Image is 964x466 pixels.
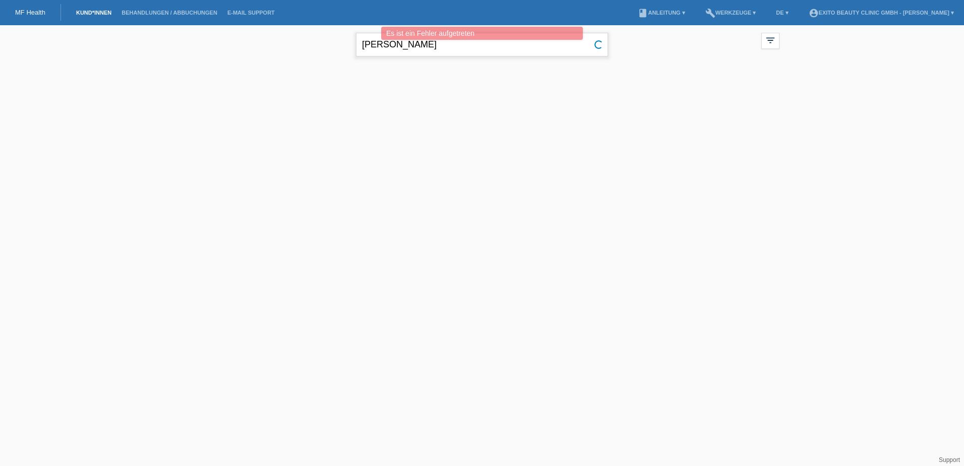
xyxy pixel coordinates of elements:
a: E-Mail Support [222,10,280,16]
img: loading_inline_small.gif [593,39,604,50]
i: account_circle [809,8,819,18]
a: buildWerkzeuge ▾ [700,10,761,16]
i: book [638,8,648,18]
a: Behandlungen / Abbuchungen [116,10,222,16]
a: MF Health [15,9,45,16]
a: DE ▾ [771,10,793,16]
div: Es ist ein Fehler aufgetreten [381,27,583,40]
a: bookAnleitung ▾ [633,10,690,16]
a: Support [939,456,960,463]
i: build [705,8,715,18]
input: Suche... [356,33,608,56]
a: account_circleExito Beauty Clinic GmbH - [PERSON_NAME] ▾ [804,10,959,16]
a: Kund*innen [71,10,116,16]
